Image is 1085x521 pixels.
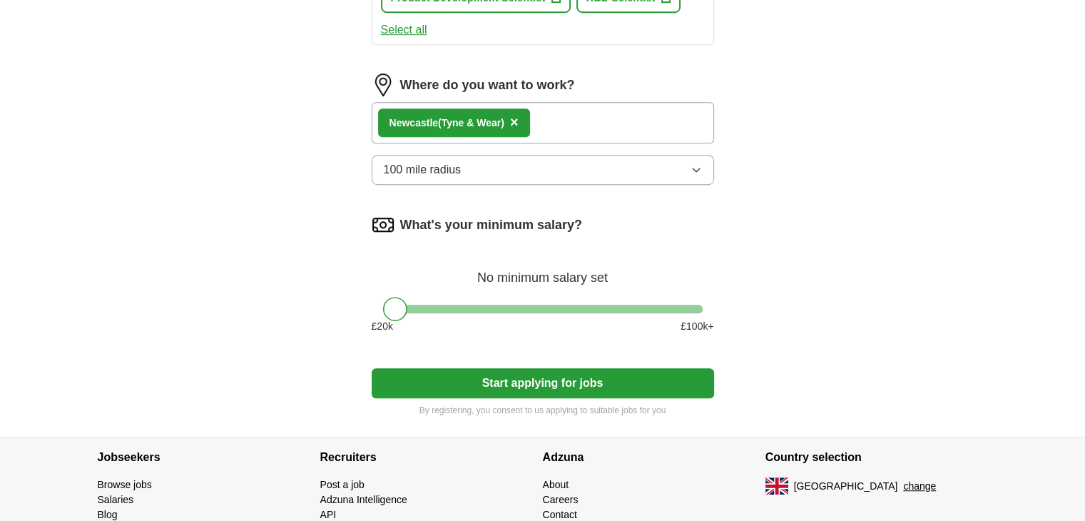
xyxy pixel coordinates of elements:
span: £ 20 k [372,319,393,334]
button: 100 mile radius [372,155,714,185]
label: Where do you want to work? [400,76,575,95]
button: Select all [381,21,427,39]
a: Careers [543,494,579,505]
img: UK flag [765,477,788,495]
span: × [510,114,519,130]
p: By registering, you consent to us applying to suitable jobs for you [372,404,714,417]
a: About [543,479,569,490]
a: Blog [98,509,118,520]
a: Browse jobs [98,479,152,490]
span: 100 mile radius [384,161,462,178]
img: salary.png [372,213,394,236]
a: Post a job [320,479,365,490]
button: × [510,112,519,133]
span: (Tyne & Wear) [438,117,504,128]
span: [GEOGRAPHIC_DATA] [794,479,898,494]
button: change [903,479,936,494]
strong: Newcas [389,117,427,128]
h4: Country selection [765,437,988,477]
img: location.png [372,74,394,96]
button: Start applying for jobs [372,368,714,398]
div: tle [389,116,504,131]
div: No minimum salary set [372,253,714,288]
a: Salaries [98,494,134,505]
a: Contact [543,509,577,520]
span: £ 100 k+ [681,319,713,334]
a: Adzuna Intelligence [320,494,407,505]
label: What's your minimum salary? [400,216,582,235]
a: API [320,509,337,520]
